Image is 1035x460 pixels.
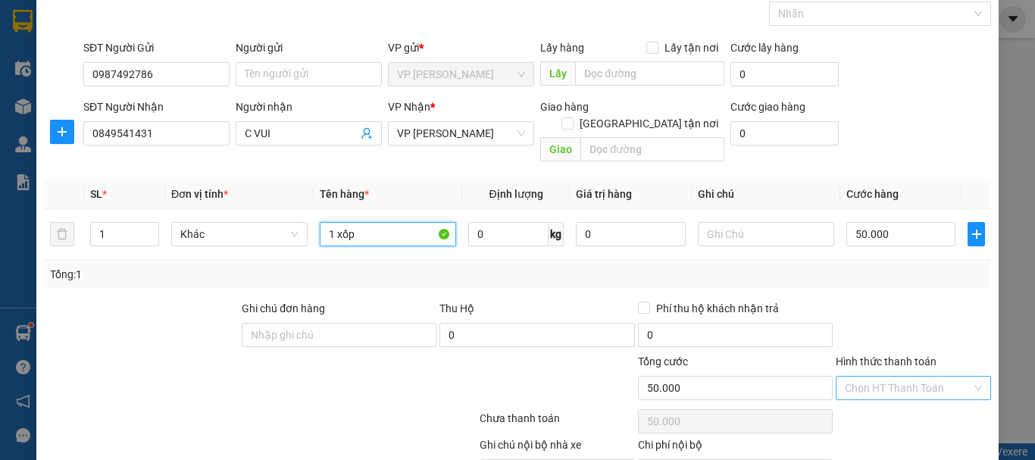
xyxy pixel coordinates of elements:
span: plus [51,126,73,138]
div: Chi phí nội bộ [638,437,833,459]
b: Gửi khách hàng [142,78,284,97]
span: VP Nhận [388,101,430,113]
span: VP Hà Huy Tập [397,63,525,86]
span: Giá trị hàng [576,188,632,200]
span: Tổng cước [638,355,688,368]
input: Dọc đường [580,137,724,161]
button: delete [50,222,74,246]
span: Giao [540,137,580,161]
li: Hotline: 19001874 [84,56,344,75]
label: Hình thức thanh toán [836,355,937,368]
label: Ghi chú đơn hàng [242,302,325,314]
span: Giao hàng [540,101,589,113]
label: Cước lấy hàng [730,42,799,54]
div: Người nhận [236,99,382,115]
h1: VPHT1209250033 [165,110,263,143]
span: Tên hàng [320,188,369,200]
span: user-add [361,127,373,139]
li: 146 [GEOGRAPHIC_DATA], [GEOGRAPHIC_DATA] [84,37,344,56]
span: Đơn vị tính [171,188,228,200]
b: Phú Quý [179,17,248,36]
div: VP gửi [388,39,534,56]
span: Cước hàng [846,188,899,200]
span: VP Ngọc Hồi [397,122,525,145]
input: Ghi Chú [698,222,834,246]
input: Ghi chú đơn hàng [242,323,436,347]
div: SĐT Người Gửi [83,39,230,56]
span: Phí thu hộ khách nhận trả [650,300,785,317]
th: Ghi chú [692,180,840,209]
span: kg [549,222,564,246]
input: 0 [576,222,685,246]
input: VD: Bàn, Ghế [320,222,456,246]
button: plus [968,222,985,246]
span: Lấy [540,61,575,86]
span: [GEOGRAPHIC_DATA] tận nơi [574,115,724,132]
span: Lấy hàng [540,42,584,54]
span: Lấy tận nơi [658,39,724,56]
input: Cước giao hàng [730,121,839,146]
b: GỬI : VP [PERSON_NAME] [19,110,164,186]
span: plus [968,228,984,240]
span: Khác [180,223,299,246]
input: Cước lấy hàng [730,62,839,86]
input: Dọc đường [575,61,724,86]
label: Cước giao hàng [730,101,805,113]
button: plus [50,120,74,144]
div: Chưa thanh toán [478,410,636,437]
div: Ghi chú nội bộ nhà xe [480,437,635,459]
div: SĐT Người Nhận [83,99,230,115]
div: Tổng: 1 [50,266,401,283]
span: Thu Hộ [439,302,474,314]
span: SL [90,188,102,200]
span: Định lượng [489,188,543,200]
div: Người gửi [236,39,382,56]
